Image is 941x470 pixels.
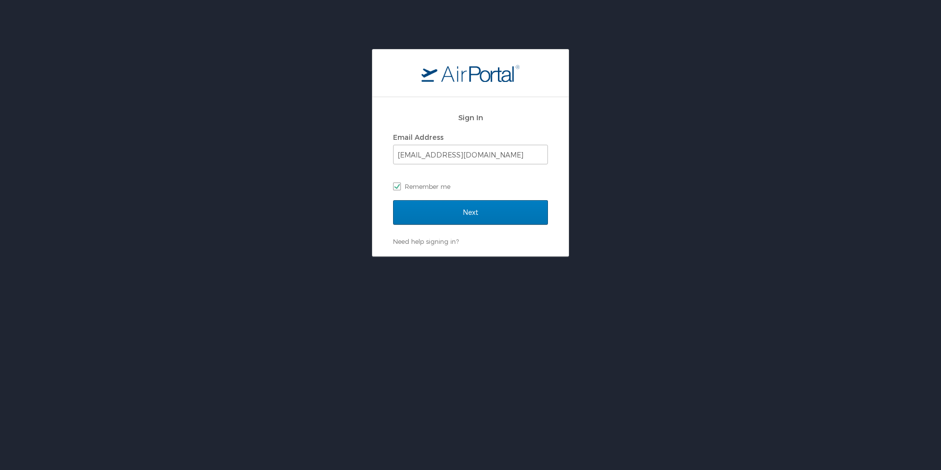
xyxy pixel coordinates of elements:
img: logo [421,64,520,82]
a: Need help signing in? [393,237,459,245]
input: Next [393,200,548,225]
label: Email Address [393,133,444,141]
h2: Sign In [393,112,548,123]
label: Remember me [393,179,548,194]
